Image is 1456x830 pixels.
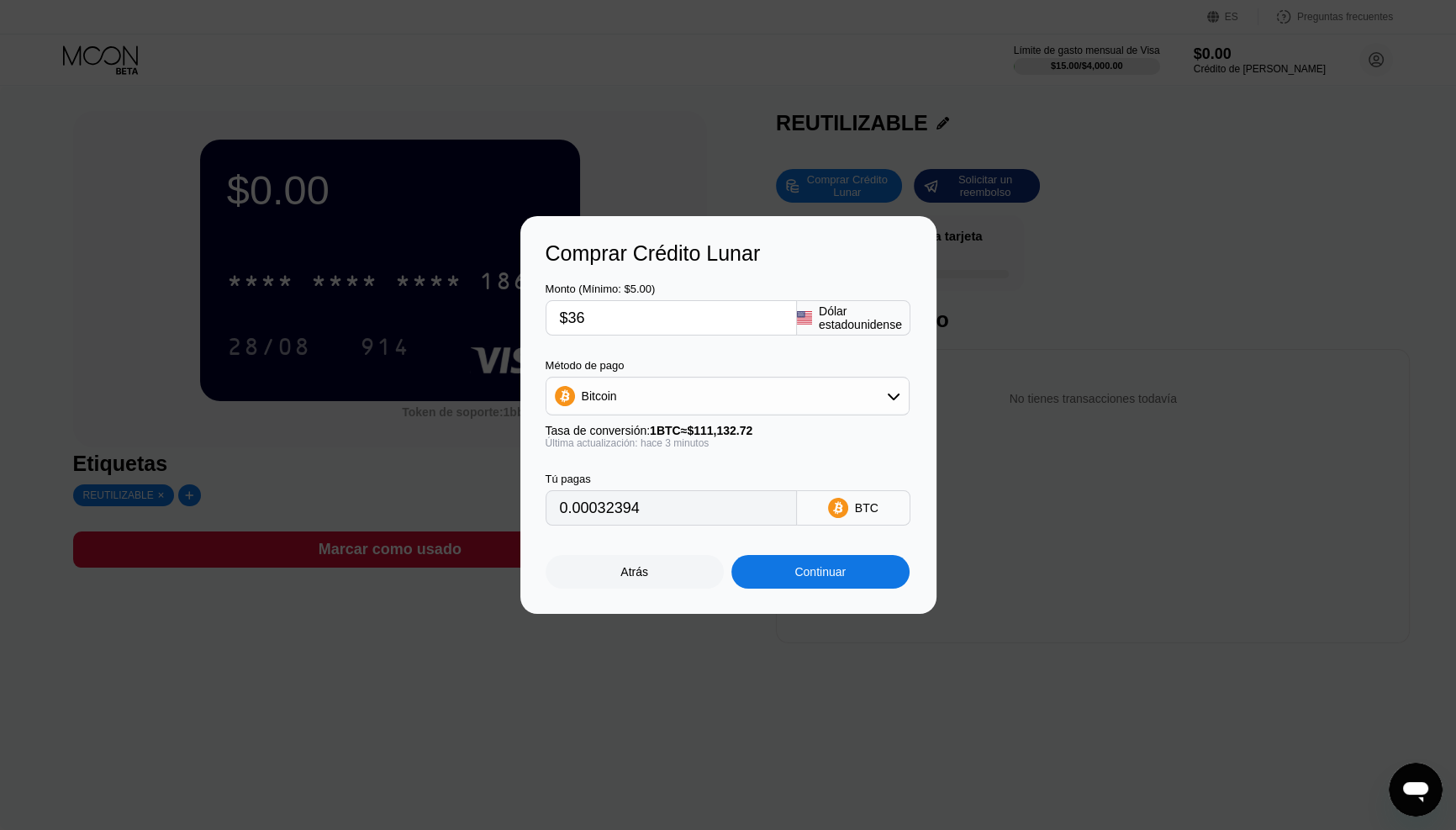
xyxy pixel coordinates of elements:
font: hace 3 minutos [641,437,709,449]
div: Atrás [546,555,724,589]
font: Dólar estadounidense [819,304,902,331]
font: Método de pago [546,359,625,372]
iframe: Botón para iniciar la ventana de mensajería [1389,763,1443,817]
div: Continuar [731,555,910,589]
font: $111,132.72 [687,424,752,437]
font: BTC [855,501,878,515]
div: Bitcoin [546,379,909,413]
font: ≈ [681,424,688,437]
font: Atrás [620,565,648,579]
font: Comprar Crédito Lunar [546,241,761,265]
font: Tú pagas [546,473,591,485]
font: BTC [657,424,681,437]
font: Tasa de conversión: [546,424,651,437]
font: Bitcoin [582,389,617,403]
font: Continuar [794,565,846,579]
font: Monto (Mínimo: $5.00) [546,283,656,295]
font: 1 [650,424,657,437]
font: Última actualización: [546,437,638,449]
input: $0.00 [560,301,783,335]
